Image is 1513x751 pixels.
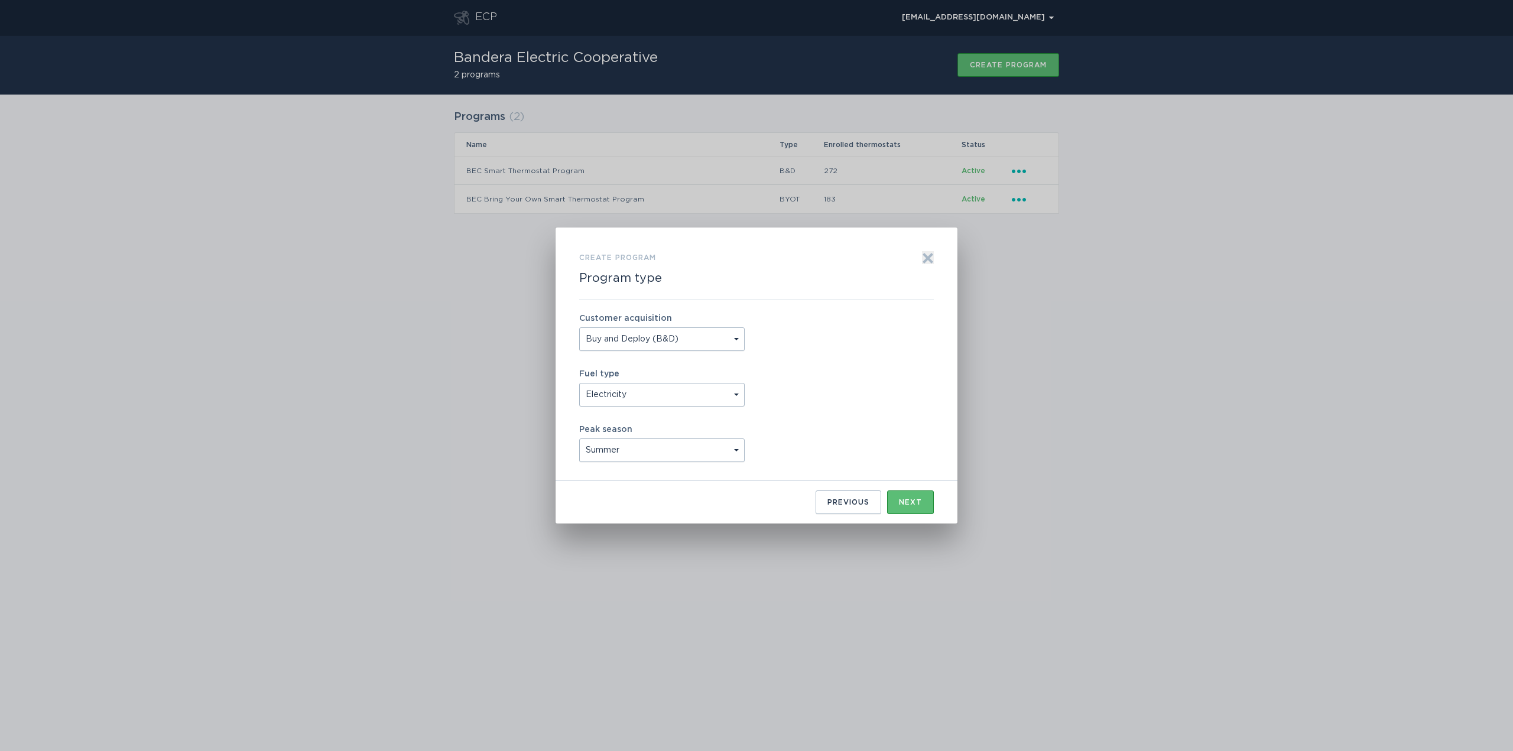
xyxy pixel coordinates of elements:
[579,271,662,285] h2: Program type
[579,425,632,434] label: Peak season
[816,490,881,514] button: Previous
[827,499,869,506] div: Previous
[887,490,934,514] button: Next
[556,227,957,524] div: Form to create a program
[579,251,656,264] h3: Create program
[579,370,619,378] label: Fuel type
[922,251,934,264] button: Exit
[579,314,672,323] label: Customer acquisition
[899,499,922,506] div: Next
